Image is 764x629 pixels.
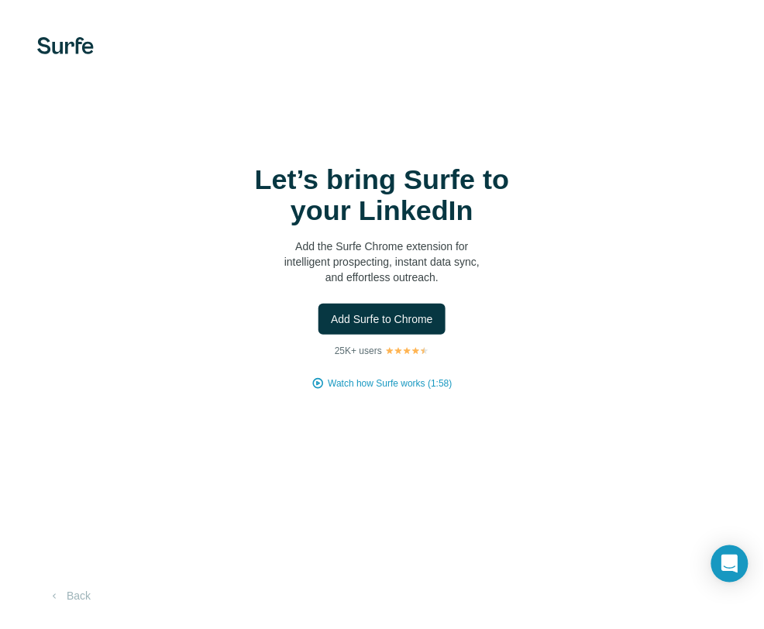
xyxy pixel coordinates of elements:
img: Rating Stars [385,346,429,356]
p: 25K+ users [335,344,382,358]
img: Surfe's logo [37,37,94,54]
p: Add the Surfe Chrome extension for intelligent prospecting, instant data sync, and effortless out... [227,239,537,285]
button: Watch how Surfe works (1:58) [328,376,452,390]
button: Back [37,583,102,610]
h1: Let’s bring Surfe to your LinkedIn [227,164,537,226]
div: Open Intercom Messenger [711,545,749,583]
button: Add Surfe to Chrome [318,304,446,335]
span: Add Surfe to Chrome [331,311,433,327]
